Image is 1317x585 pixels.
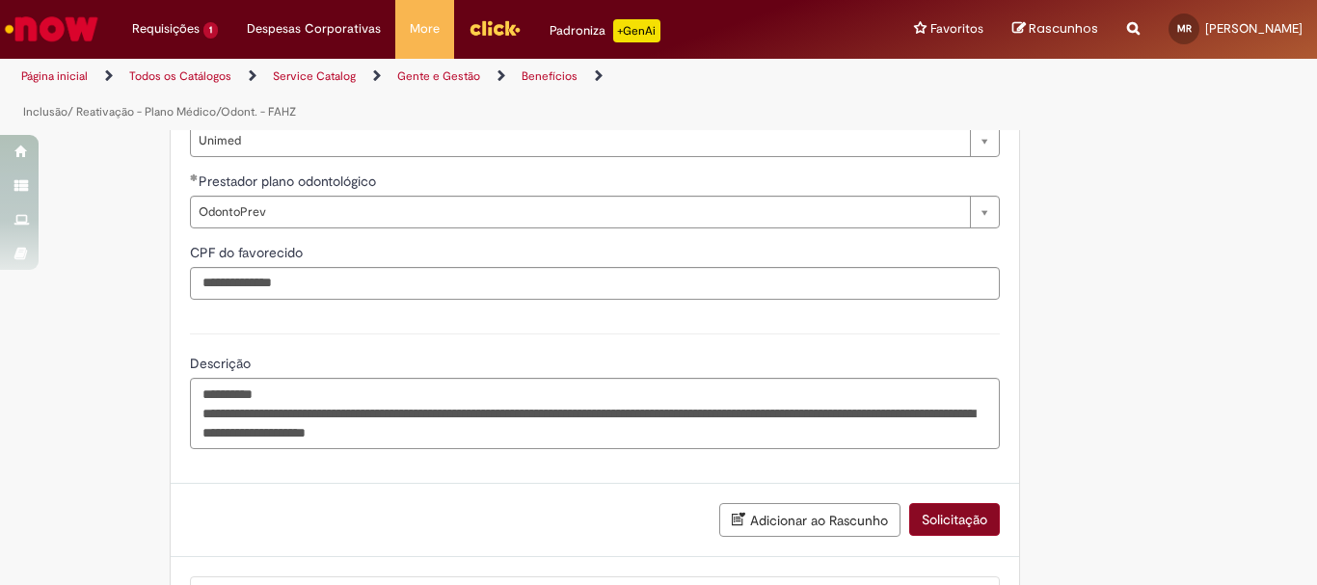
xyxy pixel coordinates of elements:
[21,68,88,84] a: Página inicial
[132,19,200,39] span: Requisições
[410,19,440,39] span: More
[199,125,960,156] span: Unimed
[909,503,1000,536] button: Solicitação
[199,197,960,227] span: OdontoPrev
[23,104,296,120] a: Inclusão/ Reativação - Plano Médico/Odont. - FAHZ
[522,68,578,84] a: Benefícios
[203,22,218,39] span: 1
[190,267,1000,300] input: CPF do favorecido
[1029,19,1098,38] span: Rascunhos
[550,19,660,42] div: Padroniza
[190,173,199,181] span: Obrigatório Preenchido
[1205,20,1303,37] span: [PERSON_NAME]
[2,10,101,48] img: ServiceNow
[190,244,307,261] span: CPF do favorecido
[397,68,480,84] a: Gente e Gestão
[613,19,660,42] p: +GenAi
[273,68,356,84] a: Service Catalog
[247,19,381,39] span: Despesas Corporativas
[190,355,255,372] span: Descrição
[1012,20,1098,39] a: Rascunhos
[199,173,380,190] span: Prestador plano odontológico
[14,59,864,130] ul: Trilhas de página
[129,68,231,84] a: Todos os Catálogos
[930,19,983,39] span: Favoritos
[1177,22,1192,35] span: MR
[190,378,1000,449] textarea: Descrição
[719,503,900,537] button: Adicionar ao Rascunho
[469,13,521,42] img: click_logo_yellow_360x200.png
